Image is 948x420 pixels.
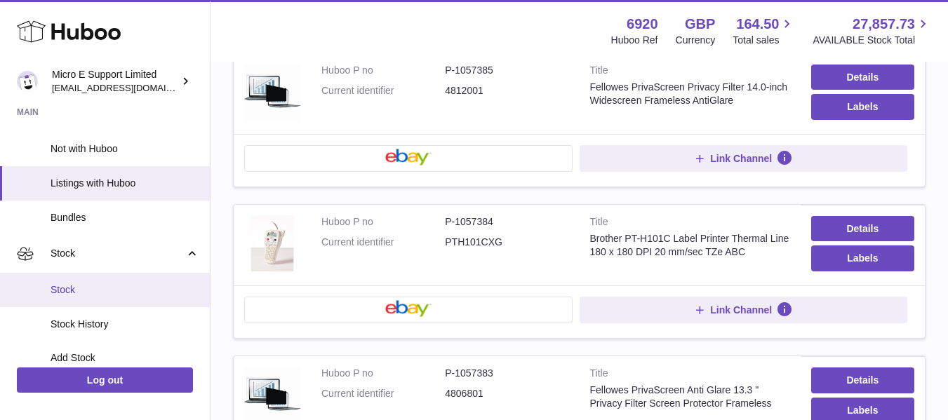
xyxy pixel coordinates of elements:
[813,15,931,47] a: 27,857.73 AVAILABLE Stock Total
[321,367,445,380] dt: Huboo P no
[321,84,445,97] dt: Current identifier
[51,351,199,365] span: Add Stock
[710,304,772,316] span: Link Channel
[590,64,790,81] strong: Title
[445,64,568,77] dd: P-1057385
[445,236,568,249] dd: PTH101CXG
[52,82,206,93] span: [EMAIL_ADDRESS][DOMAIN_NAME]
[710,152,772,165] span: Link Channel
[733,15,795,47] a: 164.50 Total sales
[385,300,432,317] img: ebay-small.png
[811,367,914,393] a: Details
[244,64,300,120] img: Fellowes PrivaScreen Privacy Filter 14.0-inch Widescreen Frameless AntiGlare
[811,216,914,241] a: Details
[51,283,199,297] span: Stock
[580,145,908,172] button: Link Channel
[445,215,568,229] dd: P-1057384
[51,142,199,156] span: Not with Huboo
[590,232,790,259] div: Brother PT-H101C Label Printer Thermal Line 180 x 180 DPI 20 mm/sec TZe ABC
[627,15,658,34] strong: 6920
[813,34,931,47] span: AVAILABLE Stock Total
[51,247,185,260] span: Stock
[590,81,790,107] div: Fellowes PrivaScreen Privacy Filter 14.0-inch Widescreen Frameless AntiGlare
[590,384,790,410] div: Fellowes PrivaScreen Anti Glare 13.3 " Privacy Filter Screen Protector Frameless
[51,318,199,331] span: Stock History
[52,68,178,95] div: Micro E Support Limited
[321,236,445,249] dt: Current identifier
[385,149,432,165] img: ebay-small.png
[51,211,199,224] span: Bundles
[244,215,300,271] img: Brother PT-H101C Label Printer Thermal Line 180 x 180 DPI 20 mm/sec TZe ABC
[321,387,445,400] dt: Current identifier
[811,94,914,119] button: Labels
[853,15,915,34] span: 27,857.73
[321,64,445,77] dt: Huboo P no
[590,215,790,232] strong: Title
[685,15,715,34] strong: GBP
[736,15,779,34] span: 164.50
[580,297,908,323] button: Link Channel
[17,71,38,92] img: contact@micropcsupport.com
[733,34,795,47] span: Total sales
[17,367,193,393] a: Log out
[811,245,914,271] button: Labels
[445,367,568,380] dd: P-1057383
[445,84,568,97] dd: 4812001
[445,387,568,400] dd: 4806801
[611,34,658,47] div: Huboo Ref
[590,367,790,384] strong: Title
[321,215,445,229] dt: Huboo P no
[51,177,199,190] span: Listings with Huboo
[676,34,716,47] div: Currency
[811,65,914,90] a: Details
